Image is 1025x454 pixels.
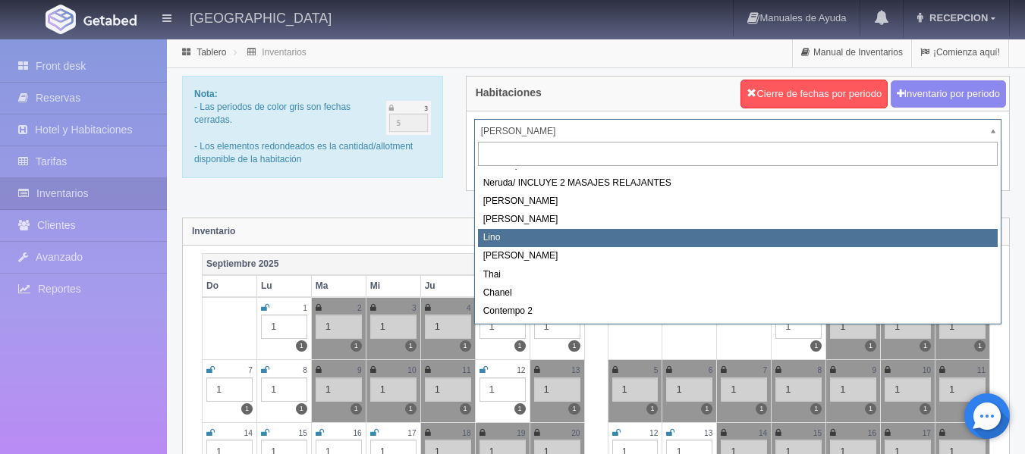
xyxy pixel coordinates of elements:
[478,211,998,229] div: [PERSON_NAME]
[478,193,998,211] div: [PERSON_NAME]
[478,247,998,265] div: [PERSON_NAME]
[478,302,998,321] div: Contempo 2
[478,229,998,247] div: Lino
[478,174,998,193] div: Neruda/ INCLUYE 2 MASAJES RELAJANTES
[478,266,998,284] div: Thai
[478,284,998,302] div: Chanel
